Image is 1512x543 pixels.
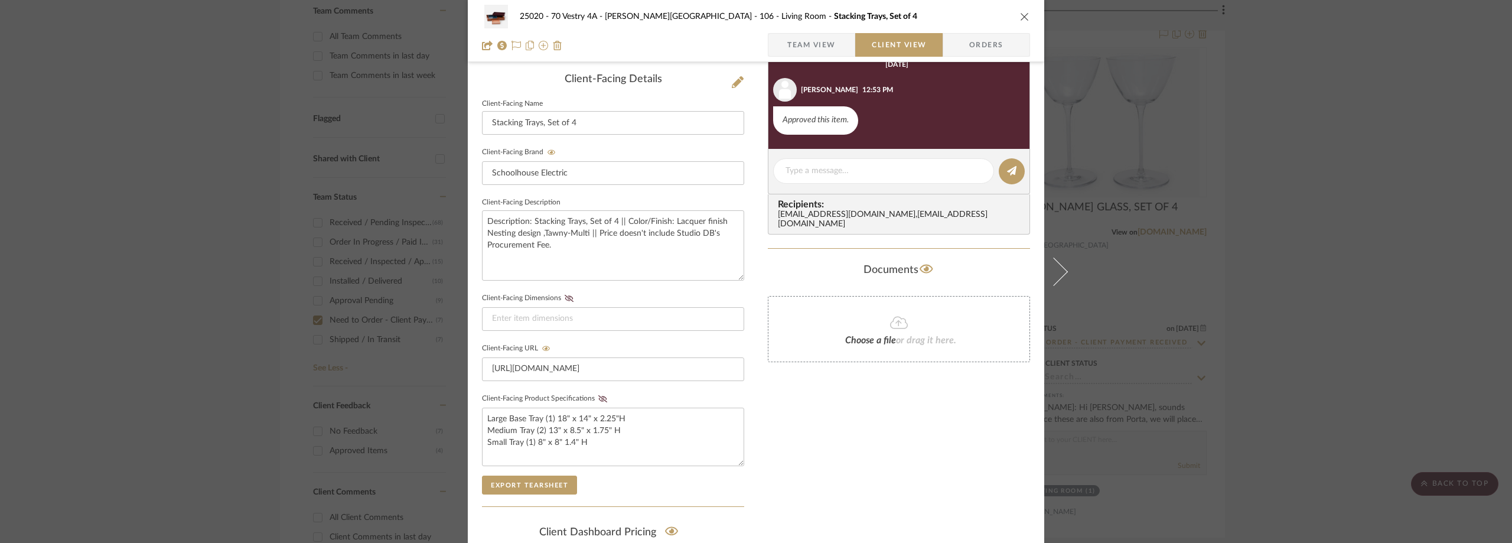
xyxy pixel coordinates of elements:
button: Client-Facing Dimensions [561,294,577,303]
span: 106 - Living Room [760,12,834,21]
input: Enter item dimensions [482,307,744,331]
div: 12:53 PM [862,84,893,95]
span: 25020 - 70 Vestry 4A - [PERSON_NAME][GEOGRAPHIC_DATA] [520,12,760,21]
button: close [1019,11,1030,22]
label: Client-Facing Description [482,200,561,206]
div: [DATE] [885,60,908,69]
span: Recipients: [778,199,1025,210]
button: Client-Facing Product Specifications [595,395,611,403]
img: Remove from project [553,41,562,50]
div: [EMAIL_ADDRESS][DOMAIN_NAME] , [EMAIL_ADDRESS][DOMAIN_NAME] [778,210,1025,229]
div: Approved this item. [773,106,858,135]
input: Enter Client-Facing Item Name [482,111,744,135]
label: Client-Facing Name [482,101,543,107]
input: Enter Client-Facing Brand [482,161,744,185]
img: user_avatar.png [773,78,797,102]
span: Client View [872,33,926,57]
label: Client-Facing Brand [482,148,559,157]
label: Client-Facing URL [482,344,554,353]
input: Enter item URL [482,357,744,381]
div: Documents [768,261,1030,279]
span: or drag it here. [896,336,956,345]
div: [PERSON_NAME] [801,84,858,95]
button: Client-Facing Brand [543,148,559,157]
label: Client-Facing Dimensions [482,294,577,303]
img: 84d617b4-e65f-4478-9bd2-7ef6badeeded_48x40.jpg [482,5,510,28]
span: Orders [956,33,1016,57]
button: Client-Facing URL [538,344,554,353]
span: Stacking Trays, Set of 4 [834,12,917,21]
span: Team View [787,33,836,57]
label: Client-Facing Product Specifications [482,395,611,403]
div: Client-Facing Details [482,73,744,86]
span: Choose a file [845,336,896,345]
button: Export Tearsheet [482,476,577,495]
